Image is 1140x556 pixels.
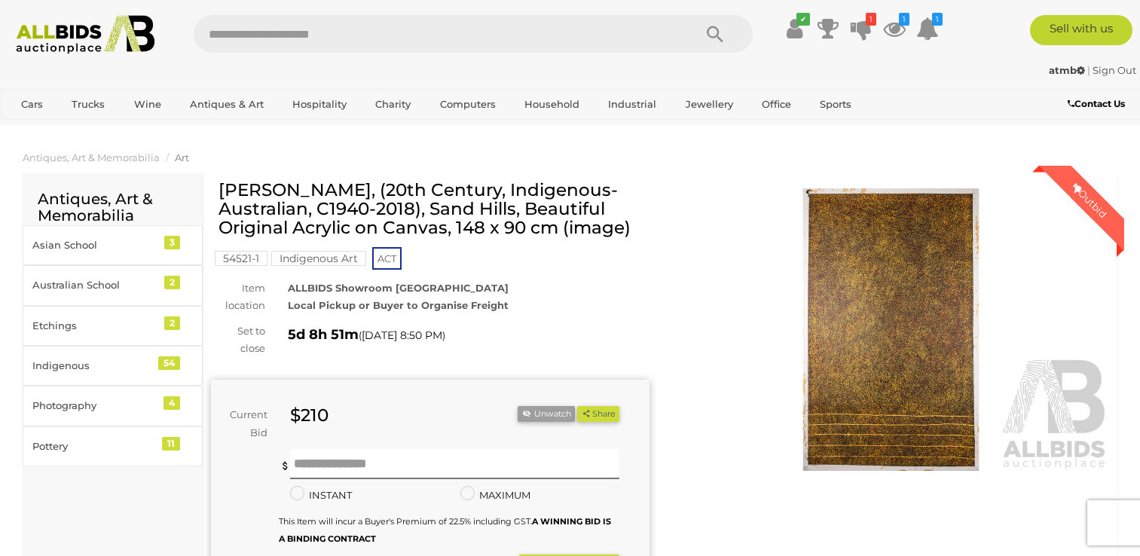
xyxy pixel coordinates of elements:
[32,276,157,294] div: Australian School
[23,265,203,305] a: Australian School 2
[211,406,279,441] div: Current Bid
[752,92,801,117] a: Office
[1068,96,1129,112] a: Contact Us
[677,15,753,53] button: Search
[215,251,267,266] mark: 54521-1
[1087,64,1090,76] span: |
[372,247,402,270] span: ACT
[32,317,157,335] div: Etchings
[290,487,352,504] label: INSTANT
[32,237,157,254] div: Asian School
[1055,166,1124,235] div: Outbid
[365,92,420,117] a: Charity
[200,280,277,315] div: Item location
[283,92,356,117] a: Hospitality
[23,225,203,265] a: Asian School 3
[577,406,619,422] button: Share
[279,516,611,544] small: This Item will incur a Buyer's Premium of 22.5% including GST.
[38,191,188,224] h2: Antiques, Art & Memorabilia
[279,516,611,544] b: A WINNING BID IS A BINDING CONTRACT
[23,386,203,426] a: Photography 4
[288,326,359,343] strong: 5d 8h 51m
[180,92,274,117] a: Antiques & Art
[676,92,743,117] a: Jewellery
[1030,15,1132,45] a: Sell with us
[32,357,157,374] div: Indigenous
[8,15,162,54] img: Allbids.com.au
[1093,64,1136,76] a: Sign Out
[1049,64,1085,76] strong: atmb
[23,151,160,163] a: Antiques, Art & Memorabilia
[1068,98,1125,109] b: Contact Us
[598,92,666,117] a: Industrial
[271,252,366,264] a: Indigenous Art
[11,117,141,142] a: [GEOGRAPHIC_DATA]
[164,396,180,410] div: 4
[518,406,575,422] button: Unwatch
[124,92,171,117] a: Wine
[362,328,442,342] span: [DATE] 8:50 PM
[916,15,939,42] a: 1
[899,13,909,26] i: 1
[932,13,943,26] i: 1
[62,92,115,117] a: Trucks
[430,92,506,117] a: Computers
[215,252,267,264] a: 54521-1
[288,282,509,294] strong: ALLBIDS Showroom [GEOGRAPHIC_DATA]
[164,276,180,289] div: 2
[158,356,180,370] div: 54
[850,15,873,42] a: 1
[271,251,366,266] mark: Indigenous Art
[175,151,189,163] a: Art
[883,15,906,42] a: 1
[23,306,203,346] a: Etchings 2
[162,437,180,451] div: 11
[200,322,277,358] div: Set to close
[460,487,530,504] label: MAXIMUM
[23,426,203,466] a: Pottery 11
[288,299,509,311] strong: Local Pickup or Buyer to Organise Freight
[359,329,445,341] span: ( )
[32,397,157,414] div: Photography
[672,188,1111,471] img: Kathleen Petyarre, (20th Century, Indigenous-Australian, C1940-2018), Sand Hills, Beautiful Origi...
[784,15,806,42] a: ✔
[23,346,203,386] a: Indigenous 54
[164,316,180,330] div: 2
[810,92,861,117] a: Sports
[164,236,180,249] div: 3
[1049,64,1087,76] a: atmb
[866,13,876,26] i: 1
[515,92,589,117] a: Household
[290,405,329,426] strong: $210
[32,438,157,455] div: Pottery
[518,406,575,422] li: Unwatch this item
[796,13,810,26] i: ✔
[11,92,53,117] a: Cars
[219,181,646,238] h1: [PERSON_NAME], (20th Century, Indigenous-Australian, C1940-2018), Sand Hills, Beautiful Original ...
